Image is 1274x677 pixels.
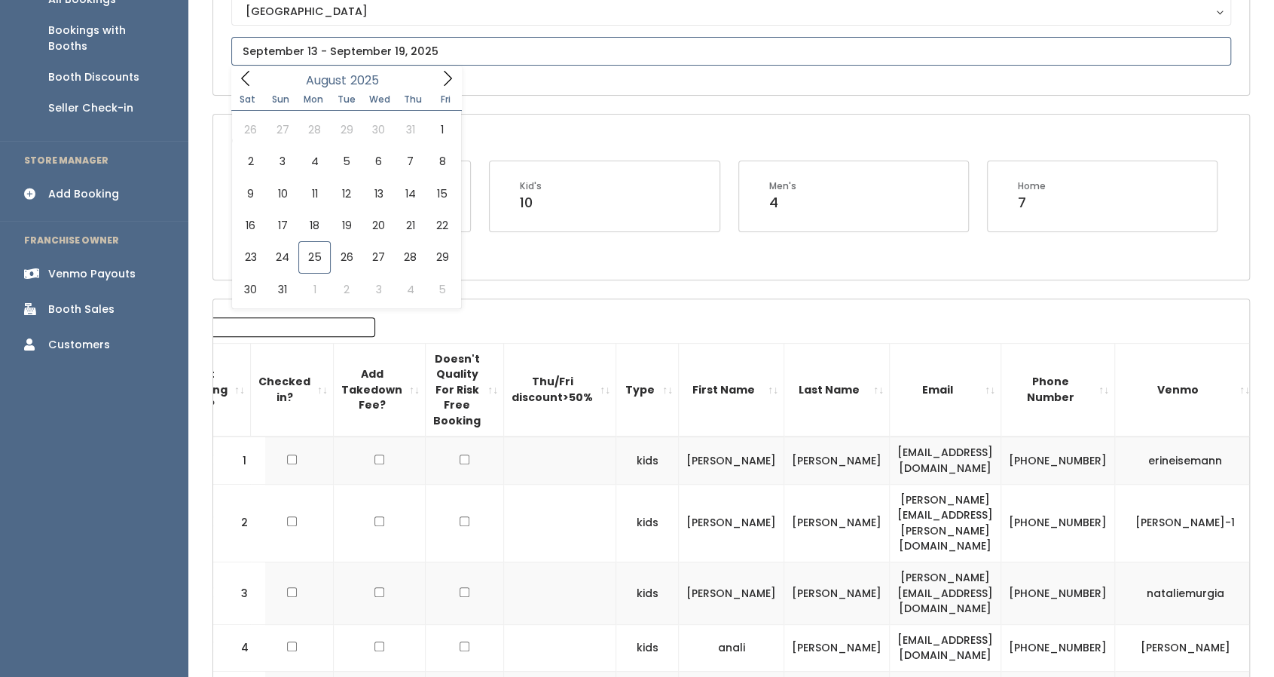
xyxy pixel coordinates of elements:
[298,241,330,273] span: August 25, 2025
[298,274,330,305] span: September 1, 2025
[784,484,890,562] td: [PERSON_NAME]
[520,179,542,193] div: Kid's
[1115,562,1256,624] td: nataliemurgia
[347,71,392,90] input: Year
[235,274,267,305] span: August 30, 2025
[48,266,136,282] div: Venmo Payouts
[267,210,298,241] span: August 17, 2025
[395,178,426,210] span: August 14, 2025
[297,95,330,104] span: Mon
[426,178,458,210] span: August 15, 2025
[395,146,426,177] span: August 7, 2025
[362,274,394,305] span: September 3, 2025
[396,95,429,104] span: Thu
[363,95,396,104] span: Wed
[1115,484,1256,562] td: [PERSON_NAME]-1
[330,95,363,104] span: Tue
[213,484,266,562] td: 2
[679,484,784,562] td: [PERSON_NAME]
[1001,484,1115,562] td: [PHONE_NUMBER]
[1001,437,1115,484] td: [PHONE_NUMBER]
[183,317,375,337] input: Search:
[395,241,426,273] span: August 28, 2025
[1001,624,1115,671] td: [PHONE_NUMBER]
[784,343,890,437] th: Last Name: activate to sort column ascending
[267,178,298,210] span: August 10, 2025
[298,146,330,177] span: August 4, 2025
[616,624,679,671] td: kids
[331,114,362,146] span: July 29, 2025
[769,179,796,193] div: Men's
[1115,624,1256,671] td: [PERSON_NAME]
[235,146,267,177] span: August 2, 2025
[267,114,298,146] span: July 27, 2025
[231,95,264,104] span: Sat
[769,193,796,213] div: 4
[48,186,119,202] div: Add Booking
[426,146,458,177] span: August 8, 2025
[264,95,297,104] span: Sun
[426,241,458,273] span: August 29, 2025
[362,146,394,177] span: August 6, 2025
[1001,562,1115,624] td: [PHONE_NUMBER]
[213,437,266,484] td: 1
[1115,437,1256,484] td: erineisemann
[298,114,330,146] span: July 28, 2025
[362,178,394,210] span: August 13, 2025
[426,114,458,146] span: August 1, 2025
[334,343,426,437] th: Add Takedown Fee?: activate to sort column ascending
[616,484,679,562] td: kids
[890,624,1001,671] td: [EMAIL_ADDRESS][DOMAIN_NAME]
[520,193,542,213] div: 10
[246,3,1217,20] div: [GEOGRAPHIC_DATA]
[267,241,298,273] span: August 24, 2025
[504,343,616,437] th: Thu/Fri discount&gt;50%: activate to sort column ascending
[362,210,394,241] span: August 20, 2025
[679,437,784,484] td: [PERSON_NAME]
[395,114,426,146] span: July 31, 2025
[890,437,1001,484] td: [EMAIL_ADDRESS][DOMAIN_NAME]
[679,562,784,624] td: [PERSON_NAME]
[48,69,139,85] div: Booth Discounts
[331,146,362,177] span: August 5, 2025
[331,210,362,241] span: August 19, 2025
[616,437,679,484] td: kids
[128,317,375,337] label: Search:
[251,343,334,437] th: Checked in?: activate to sort column ascending
[48,337,110,353] div: Customers
[679,343,784,437] th: First Name: activate to sort column ascending
[890,343,1001,437] th: Email: activate to sort column ascending
[679,624,784,671] td: anali
[362,241,394,273] span: August 27, 2025
[48,23,164,54] div: Bookings with Booths
[235,210,267,241] span: August 16, 2025
[426,343,504,437] th: Doesn't Quality For Risk Free Booking : activate to sort column ascending
[1115,343,1256,437] th: Venmo: activate to sort column ascending
[231,37,1231,66] input: September 13 - September 19, 2025
[1001,343,1115,437] th: Phone Number: activate to sort column ascending
[429,95,463,104] span: Fri
[235,241,267,273] span: August 23, 2025
[298,210,330,241] span: August 18, 2025
[48,302,115,317] div: Booth Sales
[784,562,890,624] td: [PERSON_NAME]
[48,100,133,116] div: Seller Check-in
[890,484,1001,562] td: [PERSON_NAME][EMAIL_ADDRESS][PERSON_NAME][DOMAIN_NAME]
[306,75,347,87] span: August
[267,274,298,305] span: August 31, 2025
[213,562,266,624] td: 3
[298,178,330,210] span: August 11, 2025
[235,114,267,146] span: July 26, 2025
[267,146,298,177] span: August 3, 2025
[426,274,458,305] span: September 5, 2025
[235,178,267,210] span: August 9, 2025
[362,114,394,146] span: July 30, 2025
[616,343,679,437] th: Type: activate to sort column ascending
[784,624,890,671] td: [PERSON_NAME]
[890,562,1001,624] td: [PERSON_NAME][EMAIL_ADDRESS][DOMAIN_NAME]
[213,624,266,671] td: 4
[331,274,362,305] span: September 2, 2025
[395,274,426,305] span: September 4, 2025
[395,210,426,241] span: August 21, 2025
[331,241,362,273] span: August 26, 2025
